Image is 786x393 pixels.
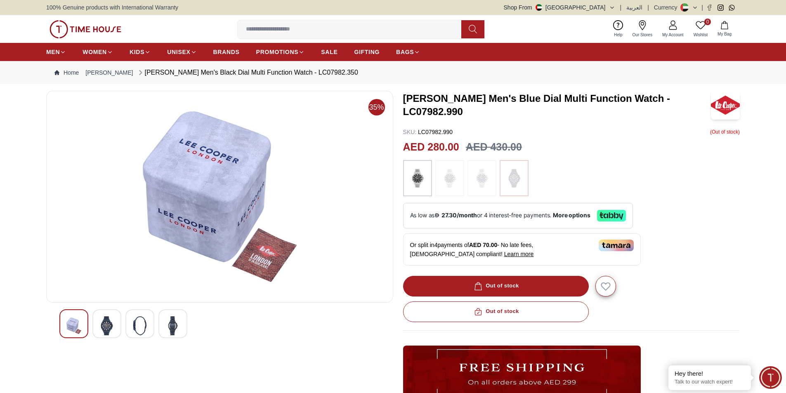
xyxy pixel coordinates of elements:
[50,20,121,38] img: ...
[137,68,358,78] div: [PERSON_NAME] Men's Black Dial Multi Function Watch - LC07982.350
[403,139,459,155] h2: AED 280.00
[504,164,524,192] img: ...
[83,45,113,59] a: WOMEN
[711,91,740,120] img: Lee Cooper Men's Blue Dial Multi Function Watch - LC07982.990
[628,19,657,40] a: Our Stores
[53,98,386,296] img: Lee Cooper Men's Black Dial Multi Function Watch - LC07982.350
[407,164,428,192] img: ...
[469,242,497,248] span: AED 70.00
[647,3,649,12] span: |
[83,48,107,56] span: WOMEN
[701,3,703,12] span: |
[710,128,740,136] p: ( Out of stock )
[718,5,724,11] a: Instagram
[626,3,642,12] button: العربية
[256,45,305,59] a: PROMOTIONS
[256,48,299,56] span: PROMOTIONS
[599,240,634,251] img: Tamara
[321,48,338,56] span: SALE
[609,19,628,40] a: Help
[713,19,736,39] button: My Bag
[403,92,711,118] h3: [PERSON_NAME] Men's Blue Dial Multi Function Watch - LC07982.990
[611,32,626,38] span: Help
[729,5,735,11] a: Whatsapp
[714,31,735,37] span: My Bag
[439,164,460,192] img: ...
[403,233,641,266] div: Or split in 4 payments of - No late fees, [DEMOGRAPHIC_DATA] compliant!
[130,48,144,56] span: KIDS
[403,129,417,135] span: SKU :
[659,32,687,38] span: My Account
[354,45,380,59] a: GIFTING
[46,45,66,59] a: MEN
[690,32,711,38] span: Wishlist
[213,45,240,59] a: BRANDS
[504,3,615,12] button: Shop From[GEOGRAPHIC_DATA]
[689,19,713,40] a: 0Wishlist
[396,48,414,56] span: BAGS
[46,61,740,84] nav: Breadcrumb
[368,99,385,115] span: 35%
[54,68,79,77] a: Home
[654,3,681,12] div: Currency
[132,316,147,335] img: Lee Cooper Men's Black Dial Multi Function Watch - LC07982.350
[403,128,453,136] p: LC07982.990
[46,48,60,56] span: MEN
[85,68,133,77] a: [PERSON_NAME]
[396,45,420,59] a: BAGS
[321,45,338,59] a: SALE
[46,3,178,12] span: 100% Genuine products with International Warranty
[213,48,240,56] span: BRANDS
[472,164,492,192] img: ...
[629,32,656,38] span: Our Stores
[620,3,622,12] span: |
[675,369,745,378] div: Hey there!
[466,139,522,155] h3: AED 430.00
[706,5,713,11] a: Facebook
[354,48,380,56] span: GIFTING
[504,251,534,257] span: Learn more
[165,316,180,335] img: Lee Cooper Men's Black Dial Multi Function Watch - LC07982.350
[167,48,190,56] span: UNISEX
[536,4,542,11] img: United Arab Emirates
[704,19,711,25] span: 0
[130,45,151,59] a: KIDS
[66,316,81,335] img: Lee Cooper Men's Black Dial Multi Function Watch - LC07982.350
[99,316,114,335] img: Lee Cooper Men's Black Dial Multi Function Watch - LC07982.350
[167,45,196,59] a: UNISEX
[759,366,782,389] div: Chat Widget
[675,379,745,386] p: Talk to our watch expert!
